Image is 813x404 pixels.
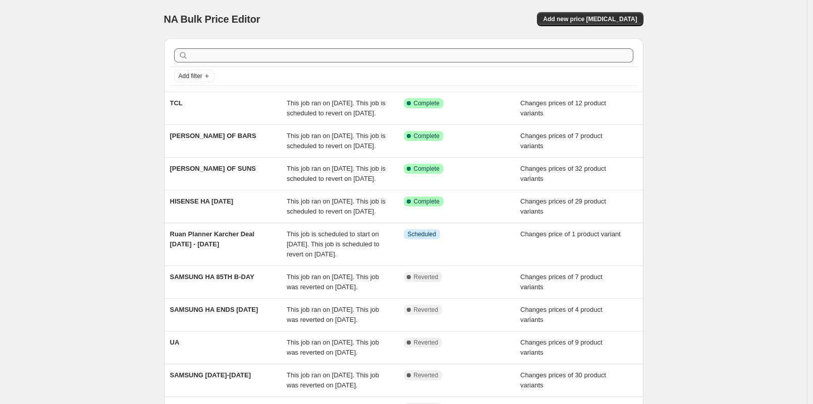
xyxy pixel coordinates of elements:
span: Complete [414,132,440,140]
span: This job ran on [DATE]. This job was reverted on [DATE]. [287,371,379,389]
button: Add new price [MEDICAL_DATA] [537,12,643,26]
span: Reverted [414,273,439,281]
span: Complete [414,197,440,206]
span: This job ran on [DATE]. This job was reverted on [DATE]. [287,339,379,356]
span: Reverted [414,339,439,347]
span: Reverted [414,371,439,379]
span: Changes prices of 9 product variants [520,339,603,356]
span: UA [170,339,180,346]
span: SAMSUNG HA ENDS [DATE] [170,306,258,313]
span: This job ran on [DATE]. This job is scheduled to revert on [DATE]. [287,132,386,150]
span: Changes prices of 29 product variants [520,197,606,215]
span: This job ran on [DATE]. This job is scheduled to revert on [DATE]. [287,165,386,182]
span: Complete [414,165,440,173]
span: Changes prices of 7 product variants [520,273,603,291]
span: This job ran on [DATE]. This job was reverted on [DATE]. [287,306,379,323]
span: Ruan Planner Karcher Deal [DATE] - [DATE] [170,230,255,248]
span: SAMSUNG HA 85TH B-DAY [170,273,254,281]
span: Changes prices of 12 product variants [520,99,606,117]
span: Add filter [179,72,202,80]
span: [PERSON_NAME] OF BARS [170,132,256,140]
span: Changes prices of 7 product variants [520,132,603,150]
span: This job ran on [DATE]. This job is scheduled to revert on [DATE]. [287,99,386,117]
span: This job ran on [DATE]. This job was reverted on [DATE]. [287,273,379,291]
span: Changes prices of 30 product variants [520,371,606,389]
span: [PERSON_NAME] OF SUNS [170,165,256,172]
span: This job ran on [DATE]. This job is scheduled to revert on [DATE]. [287,197,386,215]
span: Add new price [MEDICAL_DATA] [543,15,637,23]
span: This job is scheduled to start on [DATE]. This job is scheduled to revert on [DATE]. [287,230,380,258]
span: Changes price of 1 product variant [520,230,621,238]
span: Scheduled [408,230,437,238]
span: Changes prices of 32 product variants [520,165,606,182]
span: Reverted [414,306,439,314]
span: NA Bulk Price Editor [164,14,260,25]
span: SAMSUNG [DATE]-[DATE] [170,371,251,379]
span: HISENSE HA [DATE] [170,197,234,205]
button: Add filter [174,70,214,82]
span: Changes prices of 4 product variants [520,306,603,323]
span: TCL [170,99,183,107]
span: Complete [414,99,440,107]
